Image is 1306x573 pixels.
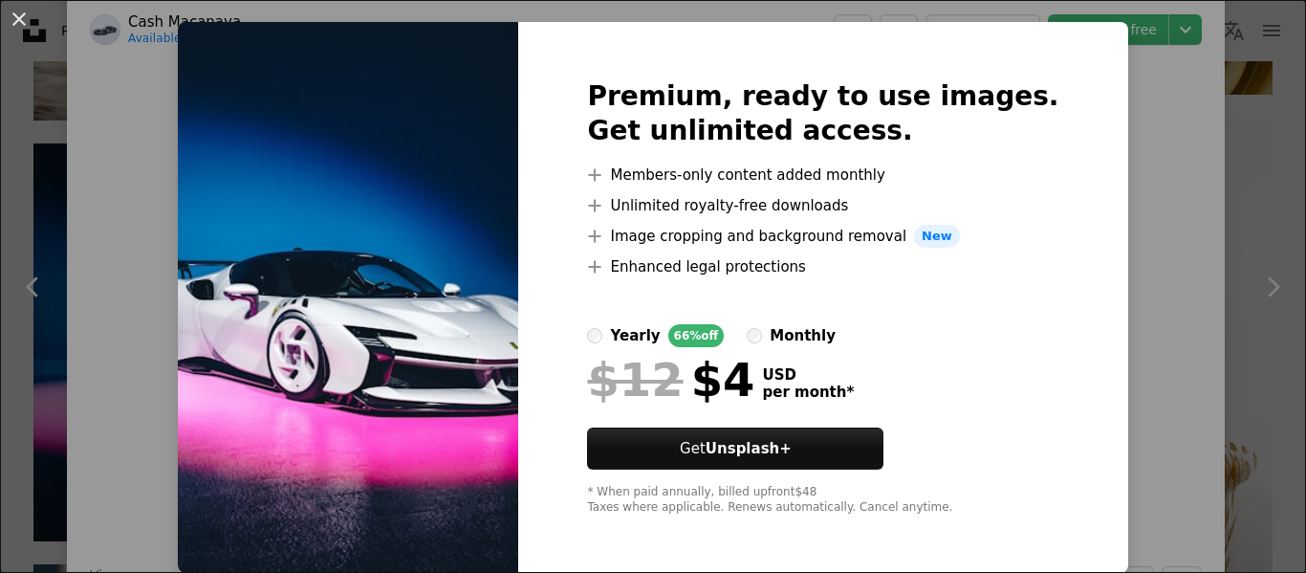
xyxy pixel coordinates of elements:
[587,255,1058,278] li: Enhanced legal protections
[668,324,725,347] div: 66% off
[587,225,1058,248] li: Image cropping and background removal
[706,440,792,457] strong: Unsplash+
[587,485,1058,516] div: * When paid annually, billed upfront $48 Taxes where applicable. Renews automatically. Cancel any...
[587,164,1058,187] li: Members-only content added monthly
[587,79,1058,148] h2: Premium, ready to use images. Get unlimited access.
[587,428,883,470] button: GetUnsplash+
[610,324,660,347] div: yearly
[587,355,754,405] div: $4
[770,324,836,347] div: monthly
[747,328,762,343] input: monthly
[914,225,960,248] span: New
[178,22,518,573] img: photo-1756034198936-4df9d581d39c
[587,355,683,405] span: $12
[762,384,854,401] span: per month *
[762,366,854,384] span: USD
[587,194,1058,217] li: Unlimited royalty-free downloads
[587,328,602,343] input: yearly66%off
